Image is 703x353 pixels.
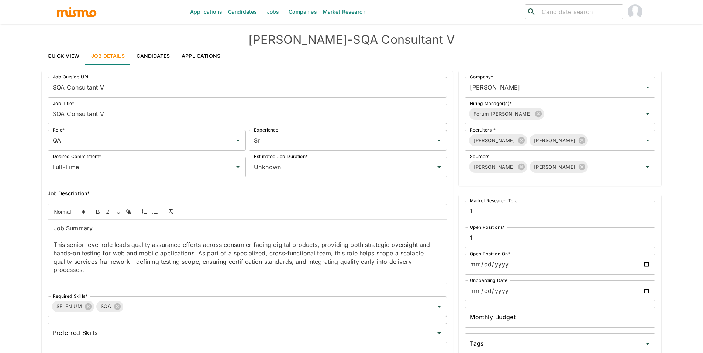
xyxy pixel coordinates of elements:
button: Open [233,162,243,172]
button: Open [434,301,444,312]
button: Open [434,328,444,338]
div: Forum [PERSON_NAME] [469,108,544,120]
label: Company* [470,74,493,80]
span: [PERSON_NAME] [530,163,580,171]
span: [PERSON_NAME] [530,136,580,145]
button: Open [642,109,653,119]
a: Quick View [42,47,86,65]
button: Open [233,135,243,146]
button: Open [642,339,653,349]
span: SQA [96,302,116,311]
img: Paola Pacheco [628,4,642,19]
p: Job Summary [54,224,441,233]
button: Open [642,82,653,92]
p: Responsibilities include managing QA planning across multiple project releases, executing complex... [54,283,441,299]
label: Onboarding Date [470,277,507,283]
button: Open [642,162,653,172]
p: This senior-level role leads quality assurance efforts across consumer-facing digital products, p... [54,241,441,274]
label: Market Research Total [470,198,519,204]
div: [PERSON_NAME] [530,134,588,146]
label: Open Positions* [470,224,505,230]
span: Forum [PERSON_NAME] [469,110,536,118]
a: Applications [176,47,226,65]
div: [PERSON_NAME] [530,161,588,173]
label: Sourcers [470,153,489,160]
label: Recruiters * [470,127,496,133]
h6: Job Description* [48,189,447,198]
h4: [PERSON_NAME] - SQA Consultant V [42,32,662,47]
label: Role* [53,127,65,133]
div: [PERSON_NAME] [469,134,527,146]
a: Job Details [85,47,131,65]
label: Job Outside URL [53,74,90,80]
button: Open [434,135,444,146]
img: logo [56,6,97,17]
span: [PERSON_NAME] [469,163,520,171]
button: Open [434,162,444,172]
label: Required Skills* [53,293,88,299]
span: SELENIUM [52,302,87,311]
button: Open [642,135,653,146]
label: Open Position On* [470,251,510,257]
div: SELENIUM [52,301,94,312]
div: SQA [96,301,123,312]
span: [PERSON_NAME] [469,136,520,145]
label: Estimated Job Duration* [254,153,308,160]
input: Candidate search [539,7,620,17]
a: Candidates [131,47,176,65]
label: Job Title* [53,100,75,106]
div: [PERSON_NAME] [469,161,527,173]
label: Experience [254,127,278,133]
label: Desired Commitment* [53,153,101,160]
label: Hiring Manager(s)* [470,100,512,106]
